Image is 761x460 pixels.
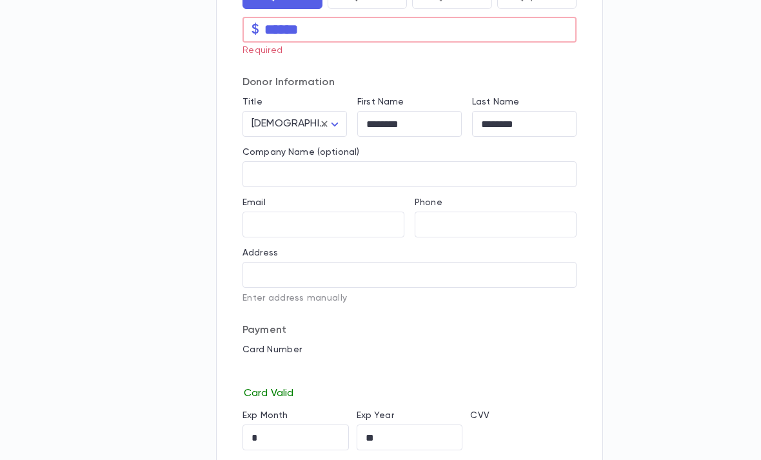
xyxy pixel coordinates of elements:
[242,345,577,355] p: Card Number
[242,45,568,55] p: Required
[242,324,577,337] p: Payment
[472,97,519,107] label: Last Name
[252,119,362,129] span: [DEMOGRAPHIC_DATA]
[415,197,442,208] label: Phone
[242,147,359,157] label: Company Name (optional)
[470,410,577,421] p: CVV
[470,425,577,450] iframe: cvv
[357,97,404,107] label: First Name
[242,97,262,107] label: Title
[242,359,577,385] iframe: card
[252,23,259,36] p: $
[242,410,288,421] label: Exp Month
[242,197,266,208] label: Email
[242,248,278,258] label: Address
[242,76,577,89] p: Donor Information
[357,410,394,421] label: Exp Year
[242,293,577,303] p: Enter address manually
[242,112,347,137] div: [DEMOGRAPHIC_DATA]
[242,385,577,400] p: Card Valid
